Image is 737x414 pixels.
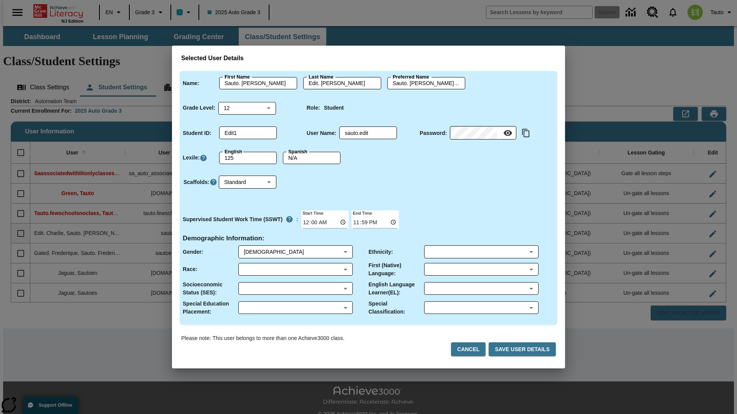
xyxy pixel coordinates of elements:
[183,154,200,162] p: Lexile :
[368,261,424,278] p: First (Native) Language :
[210,178,217,186] button: Click here to know more about Scaffolds
[451,342,486,356] button: Cancel
[183,235,264,243] h4: Demographic Information :
[519,127,532,140] button: Copy text to clipboard
[324,104,344,112] p: Student
[181,55,556,62] h3: Selected User Details
[219,176,276,189] div: Standard
[183,212,298,226] div: :
[352,210,372,216] label: End Time
[218,102,276,114] div: 12
[420,129,447,137] p: Password :
[183,215,283,223] p: Supervised Student Work Time (SSWT)
[183,129,212,137] p: Student ID :
[183,281,238,297] p: Socioeconomic Status (SES) :
[500,125,516,141] button: Reveal Password
[283,212,296,226] button: Supervised Student Work Time is the timeframe when students can take LevelSet and when lessons ar...
[183,178,210,186] p: Scaffolds :
[183,248,203,256] p: Gender :
[183,265,197,273] p: Race :
[368,248,393,256] p: Ethnicity :
[225,148,242,155] label: English
[181,334,344,342] p: Please note: This user belongs to more than one Achieve3000 class.
[183,79,199,87] p: Name :
[219,127,277,139] div: Student ID
[225,74,250,80] label: First Name
[450,127,516,140] div: Password
[309,74,333,80] label: Last Name
[368,300,424,316] p: Special Classification :
[218,102,276,114] div: Grade Level
[219,176,276,189] div: Scaffolds
[307,129,337,137] p: User Name :
[393,74,429,80] label: Preferred Name
[288,148,307,155] label: Spanish
[489,342,556,356] button: Save User Details
[183,104,215,112] p: Grade Level :
[368,281,424,297] p: English Language Learner(EL) :
[200,154,207,162] a: Click here to know more about Lexiles, Will open in new tab
[307,104,320,112] p: Role :
[339,127,397,139] div: User Name
[301,210,324,216] label: Start Time
[244,248,340,256] div: Male
[183,300,238,316] p: Special Education Placement :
